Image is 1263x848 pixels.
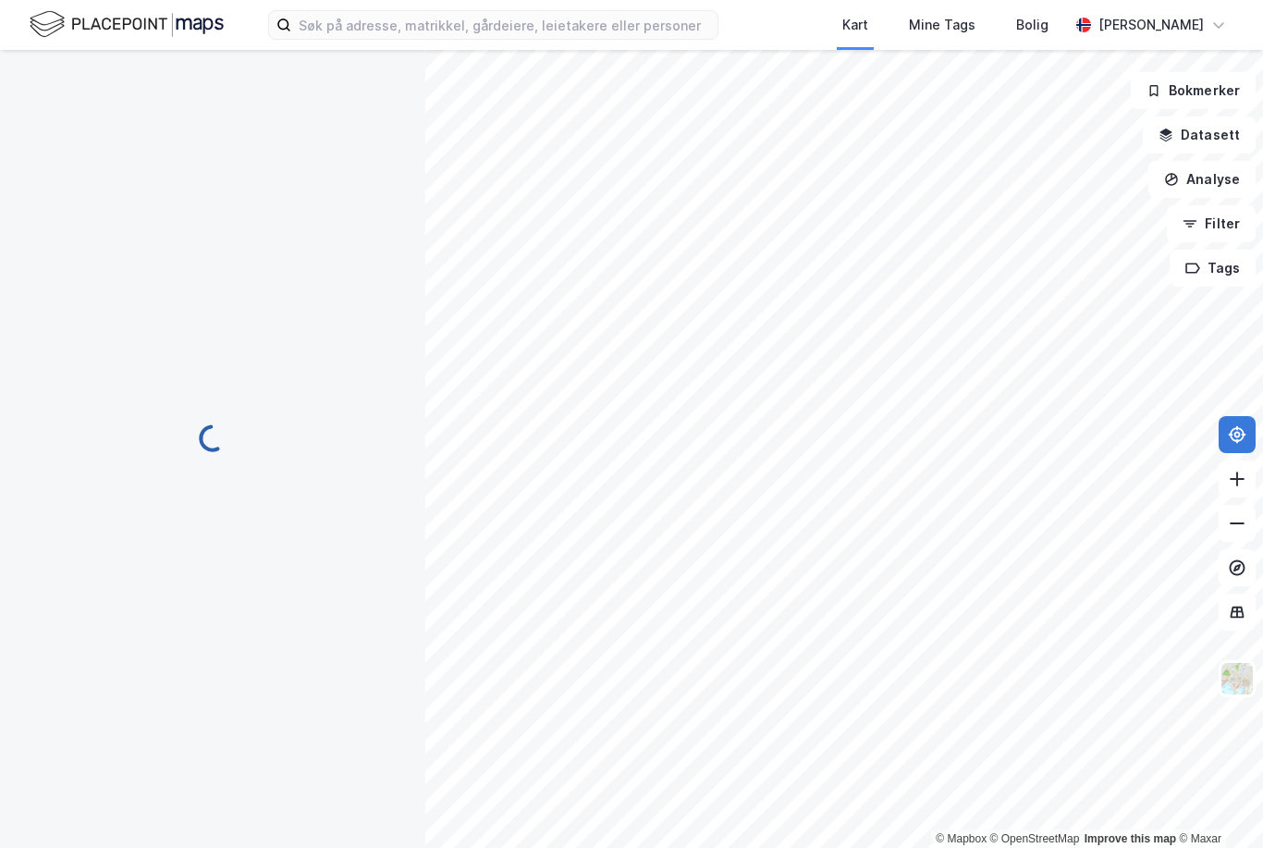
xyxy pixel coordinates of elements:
img: Z [1220,661,1255,696]
button: Filter [1167,205,1256,242]
iframe: Chat Widget [1171,759,1263,848]
div: Kart [842,14,868,36]
div: Bolig [1016,14,1048,36]
button: Tags [1170,250,1256,287]
div: Mine Tags [909,14,975,36]
button: Bokmerker [1131,72,1256,109]
div: Kontrollprogram for chat [1171,759,1263,848]
a: Improve this map [1085,832,1176,845]
a: Mapbox [936,832,987,845]
button: Analyse [1148,161,1256,198]
div: [PERSON_NAME] [1098,14,1204,36]
button: Datasett [1143,117,1256,154]
input: Søk på adresse, matrikkel, gårdeiere, leietakere eller personer [291,11,717,39]
a: OpenStreetMap [990,832,1080,845]
img: logo.f888ab2527a4732fd821a326f86c7f29.svg [30,8,224,41]
img: spinner.a6d8c91a73a9ac5275cf975e30b51cfb.svg [198,424,227,453]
